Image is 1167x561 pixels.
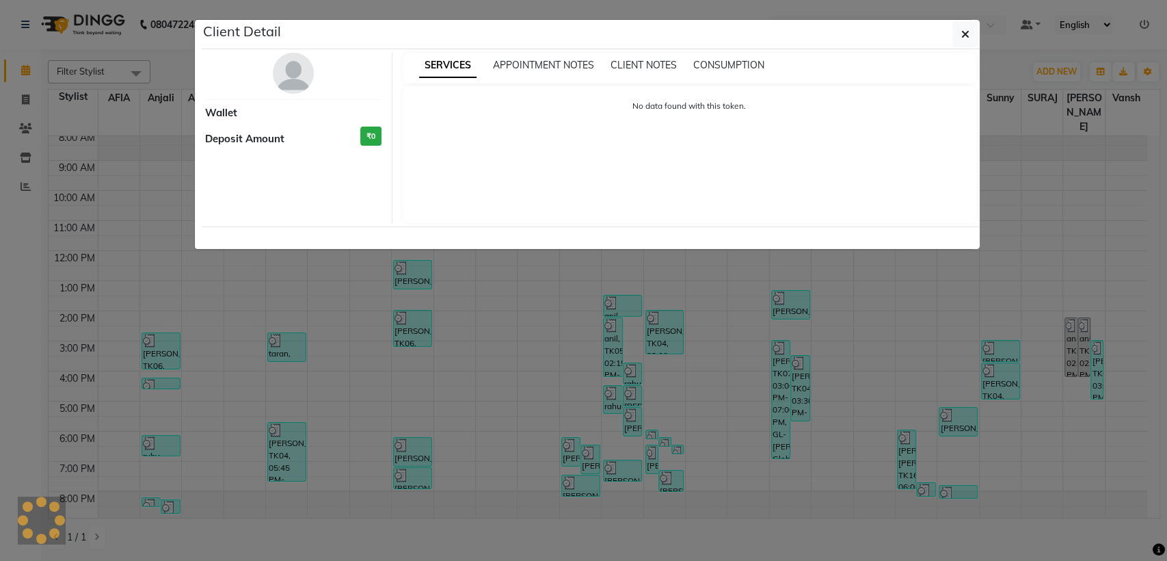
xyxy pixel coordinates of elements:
span: CONSUMPTION [693,59,764,71]
span: CLIENT NOTES [611,59,677,71]
p: No data found with this token. [416,100,963,112]
h3: ₹0 [360,127,381,146]
h5: Client Detail [203,21,281,42]
img: avatar [273,53,314,94]
span: SERVICES [419,53,477,78]
span: APPOINTMENT NOTES [493,59,594,71]
span: Wallet [205,105,237,121]
span: Deposit Amount [205,131,284,147]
